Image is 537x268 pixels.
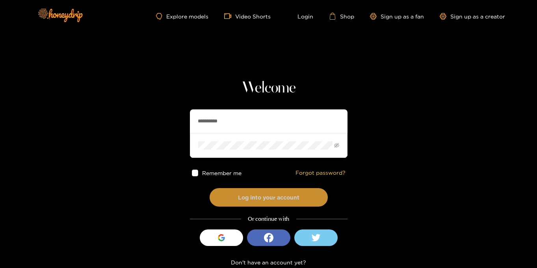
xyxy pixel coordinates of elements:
[190,79,347,98] h1: Welcome
[370,13,424,20] a: Sign up as a fan
[210,188,328,207] button: Log into your account
[286,13,313,20] a: Login
[224,13,235,20] span: video-camera
[329,13,354,20] a: Shop
[440,13,505,20] a: Sign up as a creator
[295,170,346,176] a: Forgot password?
[202,170,242,176] span: Remember me
[190,258,347,267] div: Don't have an account yet?
[156,13,208,20] a: Explore models
[224,13,271,20] a: Video Shorts
[334,143,339,148] span: eye-invisible
[190,214,347,224] div: Or continue with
